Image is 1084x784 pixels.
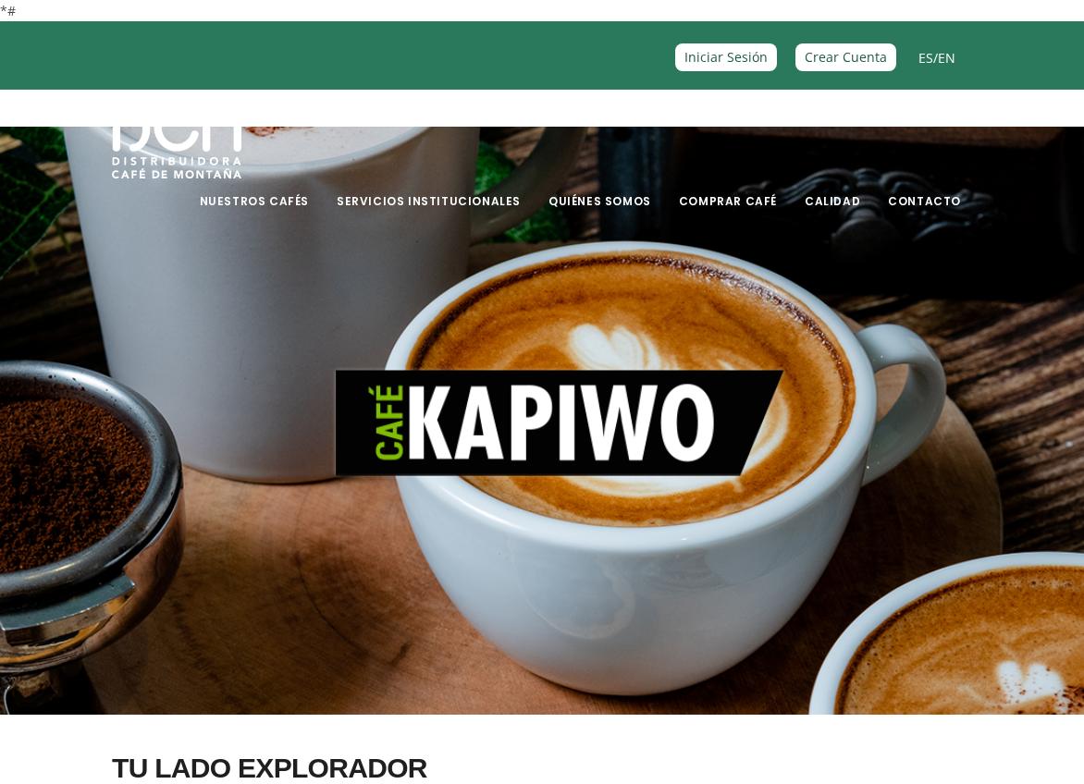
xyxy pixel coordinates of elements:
[938,49,955,67] a: EN
[918,49,933,67] a: ES
[537,165,662,209] a: Quiénes Somos
[877,165,972,209] a: Contacto
[795,43,896,70] a: Crear Cuenta
[794,165,871,209] a: Calidad
[189,165,320,209] a: Nuestros Cafés
[918,47,955,68] span: /
[326,165,532,209] a: Servicios Institucionales
[675,43,777,70] a: Iniciar Sesión
[668,165,788,209] a: Comprar Café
